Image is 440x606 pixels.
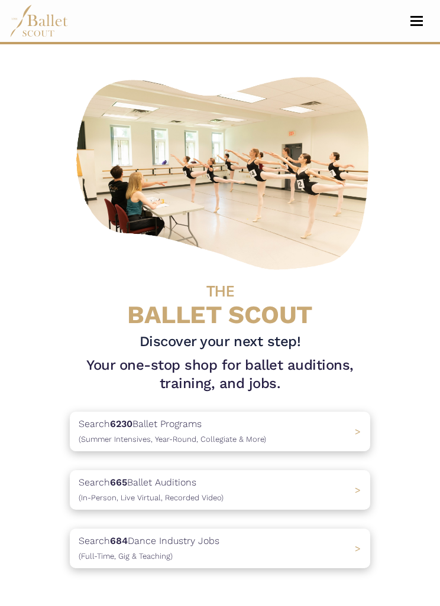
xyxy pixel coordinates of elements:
[70,68,380,275] img: A group of ballerinas talking to each other in a ballet studio
[206,282,234,300] span: THE
[79,475,224,505] p: Search Ballet Auditions
[79,435,266,444] span: (Summer Intensives, Year-Round, Collegiate & More)
[79,552,173,561] span: (Full-Time, Gig & Teaching)
[70,356,370,393] h1: Your one-stop shop for ballet auditions, training, and jobs.
[79,493,224,502] span: (In-Person, Live Virtual, Recorded Video)
[79,416,266,447] p: Search Ballet Programs
[70,412,370,451] a: Search6230Ballet Programs(Summer Intensives, Year-Round, Collegiate & More)>
[70,470,370,510] a: Search665Ballet Auditions(In-Person, Live Virtual, Recorded Video) >
[110,418,132,429] b: 6230
[70,275,370,328] h4: BALLET SCOUT
[355,484,361,496] span: >
[70,529,370,568] a: Search684Dance Industry Jobs(Full-Time, Gig & Teaching) >
[79,533,219,563] p: Search Dance Industry Jobs
[70,333,370,351] h3: Discover your next step!
[355,426,361,437] span: >
[110,535,128,546] b: 684
[355,543,361,554] span: >
[403,15,431,27] button: Toggle navigation
[110,477,127,488] b: 665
